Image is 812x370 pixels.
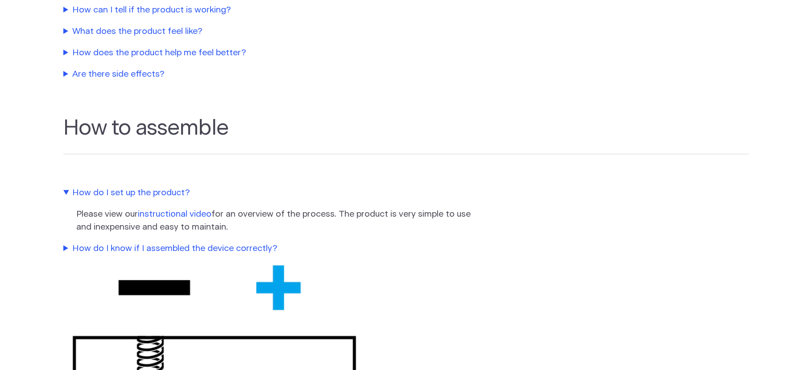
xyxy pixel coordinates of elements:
summary: What does the product feel like? [63,25,469,38]
p: Please view our for an overview of the process. The product is very simple to use and inexpensive... [76,208,471,234]
summary: How do I set up the product? [63,187,469,200]
summary: Are there side effects? [63,68,469,81]
h2: How to assemble [63,116,749,154]
summary: How do I know if I assembled the device correctly? [63,243,469,255]
summary: How does the product help me feel better? [63,47,469,60]
summary: How can I tell if the product is working? [63,4,469,17]
a: instructional video [138,210,211,218]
